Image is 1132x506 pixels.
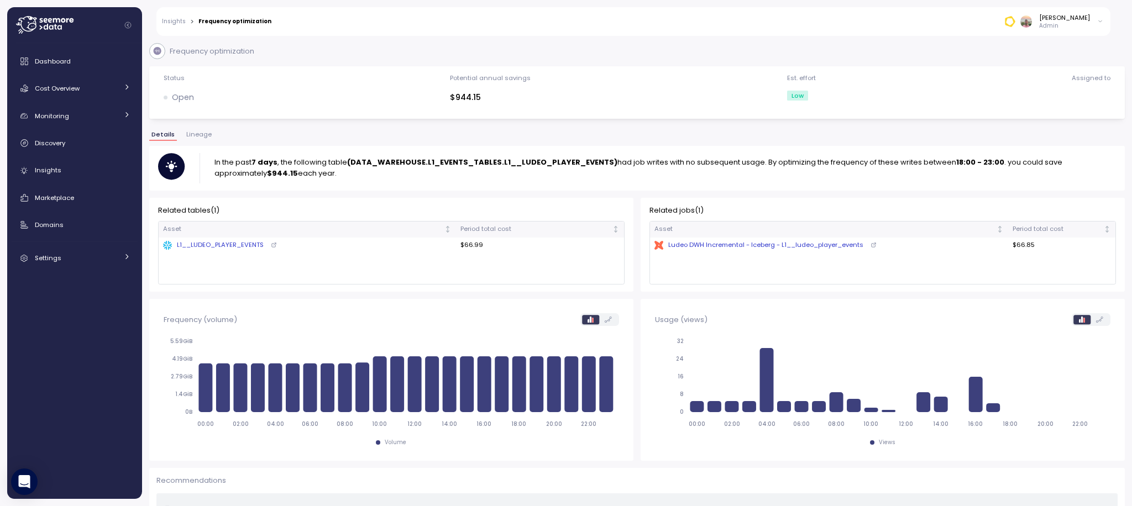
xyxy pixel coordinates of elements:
tspan: 0 [680,409,684,416]
div: Not sorted [444,225,452,233]
span: Lineage [186,131,212,138]
tspan: 8 [680,391,684,398]
span: Details [151,131,175,138]
a: Insights [162,19,186,24]
a: Dashboard [12,50,138,72]
p: Frequency (volume) [164,314,237,325]
tspan: 20:00 [1037,420,1054,428]
tspan: 18:00 [1003,420,1018,428]
tspan: 06:00 [793,420,810,428]
div: Status [164,73,185,82]
span: Marketplace [35,193,74,202]
a: Marketplace [12,187,138,209]
a: Monitoring [12,105,138,127]
p: Open [172,91,194,104]
th: AssetNot sorted [159,222,456,238]
strong: $944.15 [267,168,298,178]
div: Not sorted [1103,225,1111,233]
tspan: 16:00 [968,420,983,428]
div: [PERSON_NAME] [1039,13,1090,22]
tspan: 1.4GiB [175,391,192,398]
div: $944.15 [450,91,531,104]
th: Period total costNot sorted [1008,222,1115,238]
th: Period total costNot sorted [456,222,623,238]
span: Discovery [35,139,65,147]
div: Assigned to [1072,73,1110,82]
tspan: 00:00 [689,420,705,428]
strong: (DATA_WAREHOUSE.L1_EVENTS_TABLES.L1__LUDEO_PLAYER_EVENTS) [347,157,617,167]
div: Low [787,91,808,101]
strong: 18:00 - 23:00 [956,157,1004,167]
tspan: 14:00 [442,420,457,428]
td: $66.99 [456,238,623,254]
tspan: 08:00 [337,420,353,428]
tspan: 2.79GiB [171,373,192,381]
tspan: 06:00 [302,420,318,428]
div: Asset [654,224,994,234]
tspan: 22:00 [581,420,596,428]
p: Recommendations [156,475,1118,486]
span: Settings [35,254,61,262]
p: Frequency optimization [170,46,254,57]
a: Insights [12,160,138,182]
p: Admin [1039,22,1090,30]
a: Settings [12,247,138,269]
tspan: 22:00 [1072,420,1088,428]
div: Views [879,439,895,446]
a: Domains [12,214,138,236]
tspan: 16 [678,373,684,381]
tspan: 10:00 [372,420,387,428]
div: Not sorted [996,225,1004,233]
a: Ludeo DWH Incremental - Iceberg - L1__ludeo_player_events [654,240,1004,250]
div: Est. effort [787,73,816,82]
span: Insights [35,166,61,175]
p: In the past , the following table had job writes with no subsequent usage. By optimizing the freq... [214,157,1116,179]
tspan: 24 [676,356,684,363]
div: Volume [385,439,406,446]
button: Collapse navigation [121,21,135,29]
div: Asset [163,224,442,234]
div: Ludeo DWH Incremental - Iceberg - L1__ludeo_player_events [654,240,863,250]
p: Usage (views) [655,314,707,325]
tspan: 5.59GiB [170,338,192,345]
div: L1__LUDEO_PLAYER_EVENTS [163,240,263,250]
span: Cost Overview [35,84,80,93]
tspan: 32 [677,338,684,345]
tspan: 10:00 [863,420,878,428]
tspan: 12:00 [407,420,421,428]
tspan: 08:00 [828,420,845,428]
td: $66.85 [1008,238,1115,254]
p: Related jobs ( 1 ) [649,205,1116,216]
tspan: 02:00 [724,420,740,428]
div: Frequency optimization [198,19,271,24]
tspan: 04:00 [266,420,284,428]
tspan: 00:00 [197,420,214,428]
tspan: 14:00 [933,420,948,428]
tspan: 20:00 [546,420,562,428]
tspan: 0B [185,409,192,416]
span: Dashboard [35,57,71,66]
img: 674ed23b375e5a52cb36cc49.PNG [1004,15,1015,27]
strong: 7 days [251,157,277,167]
div: Not sorted [612,225,620,233]
div: Potential annual savings [450,73,531,82]
a: Cost Overview [12,77,138,99]
div: Open Intercom Messenger [11,468,38,495]
tspan: 16:00 [476,420,491,428]
tspan: 02:00 [232,420,248,428]
span: Monitoring [35,112,69,120]
a: L1__LUDEO_PLAYER_EVENTS [163,240,452,250]
div: Period total cost [460,224,610,234]
tspan: 12:00 [899,420,913,428]
div: Period total cost [1013,224,1102,234]
p: Related tables ( 1 ) [158,205,625,216]
tspan: 4.19GiB [172,356,192,363]
th: AssetNot sorted [650,222,1008,238]
a: Discovery [12,132,138,154]
tspan: 18:00 [511,420,526,428]
div: > [190,18,194,25]
span: Domains [35,220,64,229]
tspan: 04:00 [758,420,775,428]
img: ACg8ocKtgDyIcVJvXMapMHOpoaPa_K8-NdUkanAARjT4z4hMWza8bHg=s96-c [1020,15,1032,27]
